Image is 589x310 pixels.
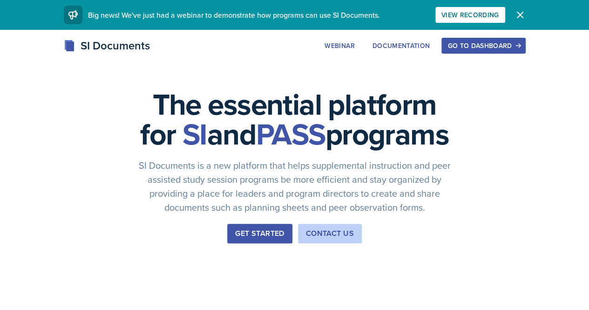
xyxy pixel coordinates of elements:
[372,42,430,49] div: Documentation
[441,11,499,19] div: View Recording
[325,42,354,49] div: Webinar
[318,38,360,54] button: Webinar
[235,228,284,239] div: Get Started
[366,38,436,54] button: Documentation
[64,37,150,54] div: SI Documents
[88,10,380,20] span: Big news! We've just had a webinar to demonstrate how programs can use SI Documents.
[441,38,525,54] button: Go to Dashboard
[435,7,505,23] button: View Recording
[447,42,519,49] div: Go to Dashboard
[227,224,292,243] button: Get Started
[306,228,354,239] div: Contact Us
[298,224,362,243] button: Contact Us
